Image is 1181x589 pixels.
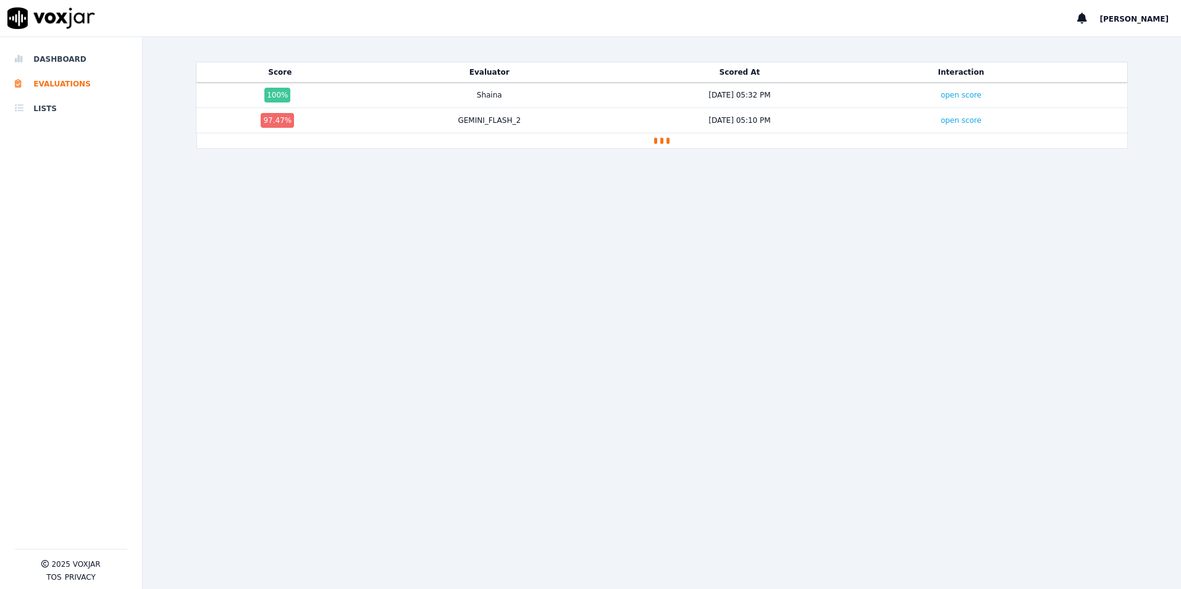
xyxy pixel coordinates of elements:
[720,67,760,77] button: Scored At
[15,47,127,72] a: Dashboard
[65,572,96,582] button: Privacy
[708,115,770,125] div: [DATE] 05:10 PM
[46,572,61,582] button: TOS
[268,67,292,77] button: Score
[15,96,127,121] a: Lists
[477,90,502,100] div: Shaina
[1099,11,1181,26] button: [PERSON_NAME]
[264,88,290,102] div: 100 %
[51,559,100,569] p: 2025 Voxjar
[458,115,521,125] div: GEMINI_FLASH_2
[1099,15,1169,23] span: [PERSON_NAME]
[708,90,770,100] div: [DATE] 05:32 PM
[15,72,127,96] a: Evaluations
[7,7,95,29] img: voxjar logo
[938,67,985,77] button: Interaction
[941,116,981,125] a: open score
[469,67,510,77] button: Evaluator
[941,91,981,99] a: open score
[261,113,294,128] div: 97.47 %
